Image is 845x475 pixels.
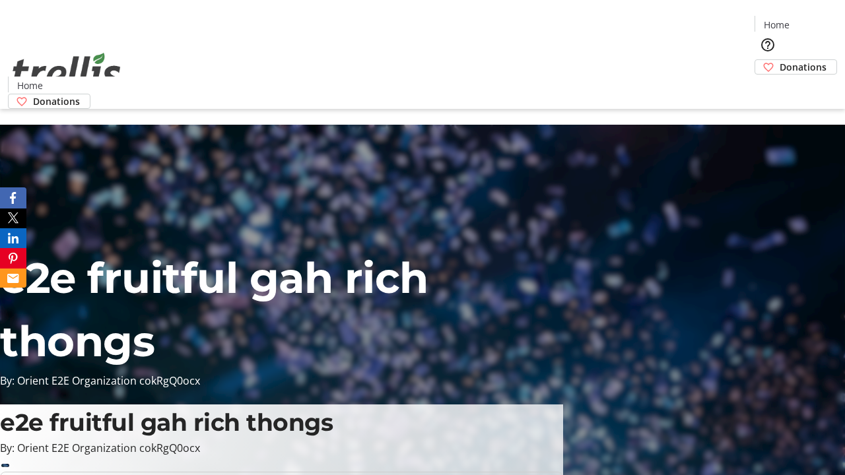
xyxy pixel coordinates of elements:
a: Home [9,79,51,92]
span: Donations [780,60,827,74]
span: Donations [33,94,80,108]
a: Home [755,18,797,32]
a: Donations [755,59,837,75]
span: Home [17,79,43,92]
button: Cart [755,75,781,101]
img: Orient E2E Organization cokRgQ0ocx's Logo [8,38,125,104]
a: Donations [8,94,90,109]
button: Help [755,32,781,58]
span: Home [764,18,790,32]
